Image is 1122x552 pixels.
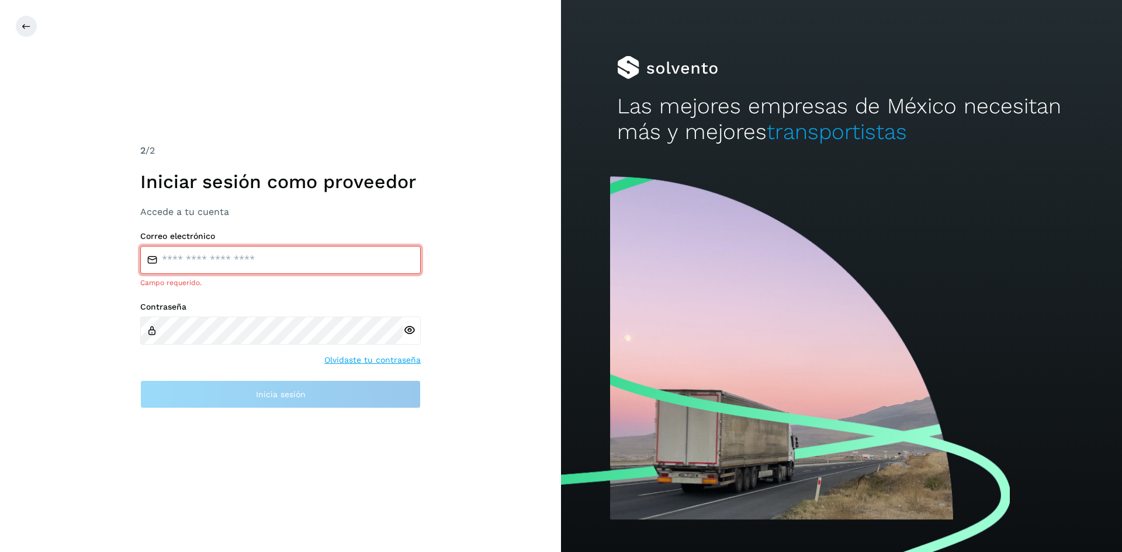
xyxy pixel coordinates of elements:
label: Contraseña [140,302,421,312]
span: 2 [140,145,146,156]
h2: Las mejores empresas de México necesitan más y mejores [617,93,1066,145]
div: /2 [140,144,421,158]
button: Inicia sesión [140,380,421,408]
span: Inicia sesión [256,390,306,398]
span: transportistas [767,119,907,144]
h3: Accede a tu cuenta [140,206,421,217]
h1: Iniciar sesión como proveedor [140,171,421,193]
div: Campo requerido. [140,277,421,288]
a: Olvidaste tu contraseña [324,354,421,366]
label: Correo electrónico [140,231,421,241]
